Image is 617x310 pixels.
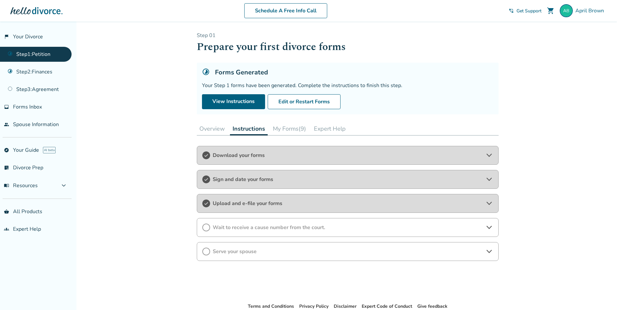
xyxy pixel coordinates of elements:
a: Privacy Policy [299,303,329,309]
span: AI beta [43,147,56,153]
span: Upload and e-file your forms [213,200,483,207]
h1: Prepare your first divorce forms [197,39,499,55]
span: shopping_basket [4,209,9,214]
span: inbox [4,104,9,110]
span: Wait to receive a cause number from the court. [213,224,483,231]
a: Schedule A Free Info Call [244,3,327,18]
span: flag_2 [4,34,9,39]
a: phone_in_talkGet Support [509,8,542,14]
h5: Forms Generated [215,68,268,77]
span: explore [4,148,9,153]
span: Sign and date your forms [213,176,483,183]
span: shopping_cart [547,7,555,15]
span: groups [4,226,9,232]
button: Expert Help [311,122,348,135]
span: expand_more [60,182,68,189]
span: phone_in_talk [509,8,514,13]
a: View Instructions [202,94,265,109]
span: Download your forms [213,152,483,159]
iframe: Chat Widget [584,279,617,310]
button: Instructions [230,122,268,136]
span: menu_book [4,183,9,188]
button: Edit or Restart Forms [268,94,341,109]
img: abrown@tcisd.org [560,4,573,17]
a: Terms and Conditions [248,303,294,309]
span: Serve your spouse [213,248,483,255]
p: Step 0 1 [197,32,499,39]
span: Get Support [516,8,542,14]
button: Overview [197,122,227,135]
a: Expert Code of Conduct [362,303,412,309]
div: Your Step 1 forms have been generated. Complete the instructions to finish this step. [202,82,493,89]
button: My Forms(9) [270,122,309,135]
span: list_alt_check [4,165,9,170]
span: Resources [4,182,38,189]
span: people [4,122,9,127]
span: April Brown [575,7,607,14]
span: Forms Inbox [13,103,42,110]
